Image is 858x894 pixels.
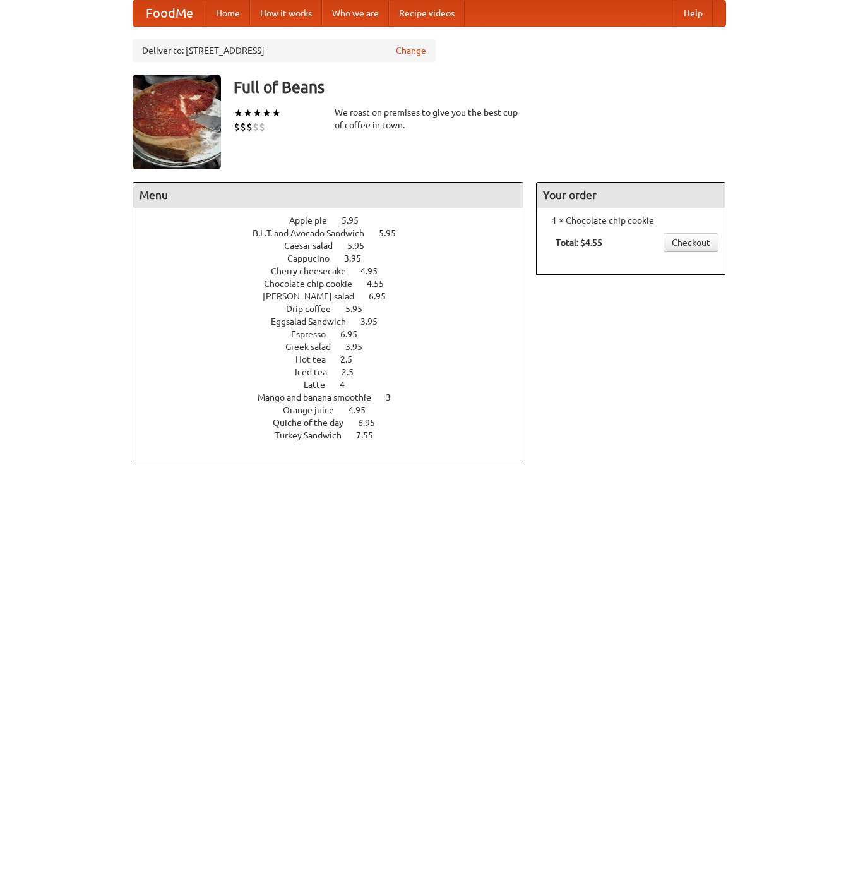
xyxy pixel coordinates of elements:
[243,106,253,120] li: ★
[304,380,368,390] a: Latte 4
[340,354,365,365] span: 2.5
[396,44,426,57] a: Change
[264,279,365,289] span: Chocolate chip cookie
[369,291,398,301] span: 6.95
[322,1,389,26] a: Who we are
[273,418,398,428] a: Quiche of the day 6.95
[344,253,374,263] span: 3.95
[253,228,419,238] a: B.L.T. and Avocado Sandwich 5.95
[340,380,357,390] span: 4
[674,1,713,26] a: Help
[133,39,436,62] div: Deliver to: [STREET_ADDRESS]
[358,418,388,428] span: 6.95
[271,317,359,327] span: Eggsalad Sandwich
[345,304,375,314] span: 5.95
[342,215,371,226] span: 5.95
[253,106,262,120] li: ★
[264,279,407,289] a: Chocolate chip cookie 4.55
[246,120,253,134] li: $
[556,238,602,248] b: Total: $4.55
[271,266,401,276] a: Cherry cheesecake 4.95
[285,342,343,352] span: Greek salad
[284,241,345,251] span: Caesar salad
[258,392,384,402] span: Mango and banana smoothie
[345,342,375,352] span: 3.95
[295,354,376,365] a: Hot tea 2.5
[206,1,250,26] a: Home
[286,304,343,314] span: Drip coffee
[289,215,340,226] span: Apple pie
[271,106,281,120] li: ★
[275,430,354,440] span: Turkey Sandwich
[291,329,381,339] a: Espresso 6.95
[283,405,347,415] span: Orange juice
[367,279,396,289] span: 4.55
[289,215,382,226] a: Apple pie 5.95
[253,228,377,238] span: B.L.T. and Avocado Sandwich
[356,430,386,440] span: 7.55
[285,342,386,352] a: Greek salad 3.95
[133,183,523,208] h4: Menu
[263,291,409,301] a: [PERSON_NAME] salad 6.95
[133,75,221,169] img: angular.jpg
[240,120,246,134] li: $
[360,317,390,327] span: 3.95
[259,120,265,134] li: $
[275,430,396,440] a: Turkey Sandwich 7.55
[234,120,240,134] li: $
[273,418,356,428] span: Quiche of the day
[287,253,342,263] span: Cappucino
[360,266,390,276] span: 4.95
[295,367,340,377] span: Iced tea
[263,291,367,301] span: [PERSON_NAME] salad
[234,106,243,120] li: ★
[271,317,401,327] a: Eggsalad Sandwich 3.95
[250,1,322,26] a: How it works
[664,233,718,252] a: Checkout
[543,214,718,227] li: 1 × Chocolate chip cookie
[537,183,725,208] h4: Your order
[286,304,386,314] a: Drip coffee 5.95
[335,106,524,131] div: We roast on premises to give you the best cup of coffee in town.
[287,253,384,263] a: Cappucino 3.95
[291,329,338,339] span: Espresso
[262,106,271,120] li: ★
[349,405,378,415] span: 4.95
[386,392,403,402] span: 3
[133,1,206,26] a: FoodMe
[340,329,370,339] span: 6.95
[342,367,366,377] span: 2.5
[234,75,726,100] h3: Full of Beans
[253,120,259,134] li: $
[295,354,338,365] span: Hot tea
[379,228,408,238] span: 5.95
[389,1,465,26] a: Recipe videos
[284,241,388,251] a: Caesar salad 5.95
[347,241,377,251] span: 5.95
[258,392,414,402] a: Mango and banana smoothie 3
[271,266,359,276] span: Cherry cheesecake
[295,367,377,377] a: Iced tea 2.5
[304,380,338,390] span: Latte
[283,405,389,415] a: Orange juice 4.95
